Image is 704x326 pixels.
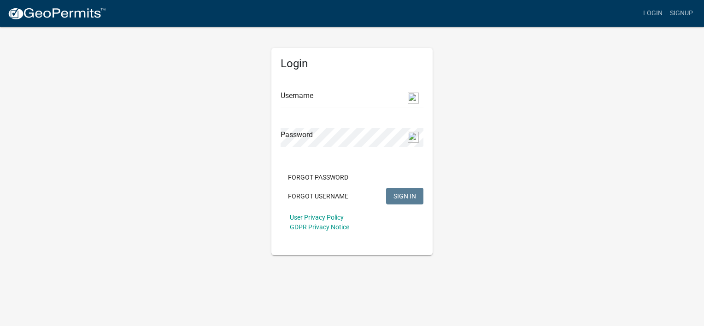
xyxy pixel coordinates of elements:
[666,5,697,22] a: Signup
[290,223,349,231] a: GDPR Privacy Notice
[281,57,423,70] h5: Login
[408,93,419,104] img: npw-badge-icon-locked.svg
[290,214,344,221] a: User Privacy Policy
[393,192,416,199] span: SIGN IN
[639,5,666,22] a: Login
[408,132,419,143] img: npw-badge-icon-locked.svg
[281,188,356,204] button: Forgot Username
[386,188,423,204] button: SIGN IN
[281,169,356,186] button: Forgot Password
